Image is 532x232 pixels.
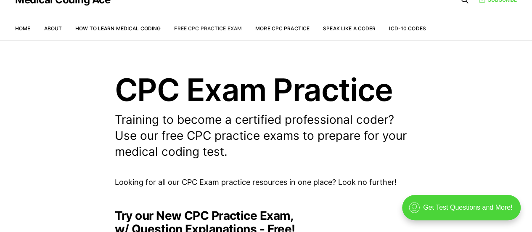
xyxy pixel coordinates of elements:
[255,25,310,32] a: More CPC Practice
[115,112,418,160] p: Training to become a certified professional coder? Use our free CPC practice exams to prepare for...
[389,25,426,32] a: ICD-10 Codes
[115,74,418,105] h1: CPC Exam Practice
[323,25,376,32] a: Speak Like a Coder
[115,176,418,189] p: Looking for all our CPC Exam practice resources in one place? Look no further!
[395,191,532,232] iframe: portal-trigger
[75,25,161,32] a: How to Learn Medical Coding
[15,25,30,32] a: Home
[174,25,242,32] a: Free CPC Practice Exam
[44,25,62,32] a: About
